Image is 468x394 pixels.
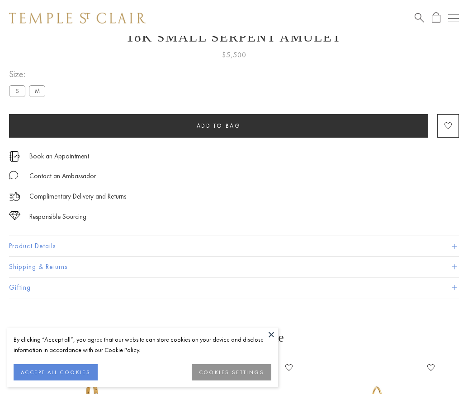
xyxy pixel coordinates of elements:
[192,364,271,380] button: COOKIES SETTINGS
[29,191,126,202] p: Complimentary Delivery and Returns
[9,211,20,220] img: icon_sourcing.svg
[29,85,45,97] label: M
[9,278,459,298] button: Gifting
[448,13,459,23] button: Open navigation
[9,13,146,23] img: Temple St. Clair
[29,211,86,222] div: Responsible Sourcing
[9,29,459,45] h1: 18K Small Serpent Amulet
[432,12,440,23] a: Open Shopping Bag
[9,67,49,82] span: Size:
[9,171,18,180] img: MessageIcon-01_2.svg
[415,12,424,23] a: Search
[9,114,428,138] button: Add to bag
[14,364,98,380] button: ACCEPT ALL COOKIES
[14,334,271,355] div: By clicking “Accept all”, you agree that our website can store cookies on your device and disclos...
[197,122,241,130] span: Add to bag
[9,151,20,162] img: icon_appointment.svg
[29,151,89,161] a: Book an Appointment
[9,236,459,256] button: Product Details
[9,191,20,202] img: icon_delivery.svg
[222,49,246,61] span: $5,500
[9,85,25,97] label: S
[9,257,459,277] button: Shipping & Returns
[29,171,96,182] div: Contact an Ambassador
